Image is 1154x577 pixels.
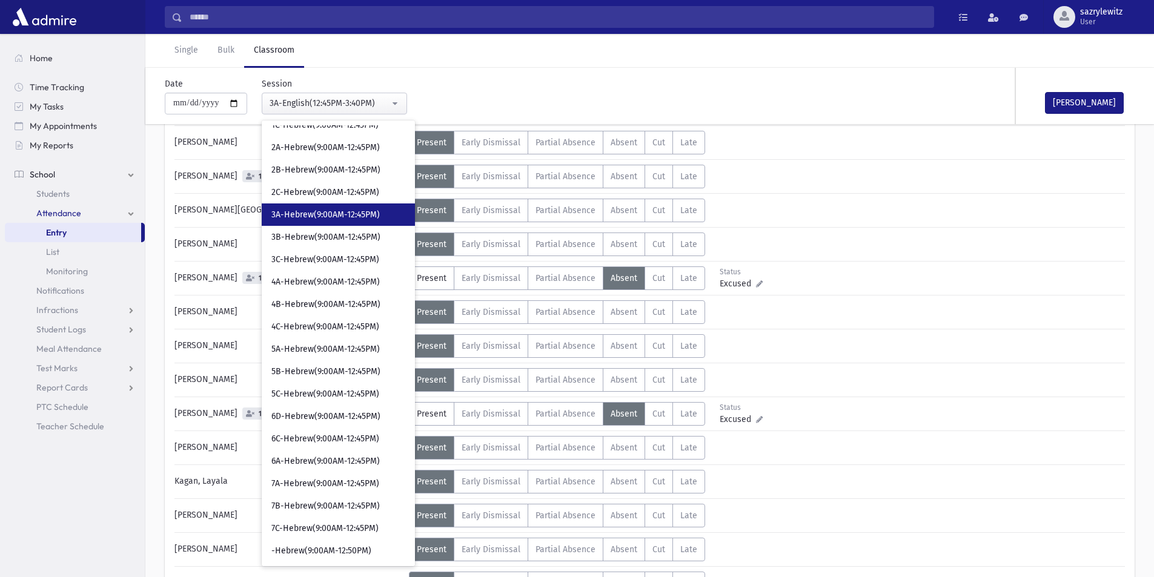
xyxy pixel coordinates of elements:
[5,116,145,136] a: My Appointments
[536,409,595,419] span: Partial Absence
[680,476,697,487] span: Late
[168,300,409,324] div: [PERSON_NAME]
[271,410,380,423] span: 6D-Hebrew(9:00AM-12:45PM)
[611,273,637,283] span: Absent
[409,368,705,392] div: AttTypes
[46,266,88,277] span: Monitoring
[462,409,520,419] span: Early Dismissal
[652,307,665,317] span: Cut
[168,199,409,222] div: [PERSON_NAME][GEOGRAPHIC_DATA]
[409,538,705,561] div: AttTypes
[168,131,409,154] div: [PERSON_NAME]
[271,186,379,199] span: 2C-Hebrew(9:00AM-12:45PM)
[36,421,104,432] span: Teacher Schedule
[409,470,705,493] div: AttTypes
[36,208,81,219] span: Attendance
[36,188,70,199] span: Students
[462,171,520,182] span: Early Dismissal
[271,298,380,311] span: 4B-Hebrew(9:00AM-12:45PM)
[652,137,665,148] span: Cut
[680,510,697,521] span: Late
[652,273,665,283] span: Cut
[652,239,665,249] span: Cut
[462,443,520,453] span: Early Dismissal
[271,321,379,333] span: 4C-Hebrew(9:00AM-12:45PM)
[5,77,145,97] a: Time Tracking
[271,164,380,176] span: 2B-Hebrew(9:00AM-12:45PM)
[652,375,665,385] span: Cut
[680,409,697,419] span: Late
[611,443,637,453] span: Absent
[611,307,637,317] span: Absent
[271,366,380,378] span: 5B-Hebrew(9:00AM-12:45PM)
[417,375,446,385] span: Present
[5,48,145,68] a: Home
[5,358,145,378] a: Test Marks
[409,131,705,154] div: AttTypes
[536,443,595,453] span: Partial Absence
[271,455,380,467] span: 6A-Hebrew(9:00AM-12:45PM)
[271,276,380,288] span: 4A-Hebrew(9:00AM-12:45PM)
[652,443,665,453] span: Cut
[417,307,446,317] span: Present
[30,82,84,93] span: Time Tracking
[462,544,520,555] span: Early Dismissal
[652,341,665,351] span: Cut
[536,171,595,182] span: Partial Absence
[30,101,64,112] span: My Tasks
[271,209,380,221] span: 3A-Hebrew(9:00AM-12:45PM)
[536,273,595,283] span: Partial Absence
[409,266,705,290] div: AttTypes
[165,34,208,68] a: Single
[417,239,446,249] span: Present
[462,205,520,216] span: Early Dismissal
[462,307,520,317] span: Early Dismissal
[417,341,446,351] span: Present
[168,232,409,256] div: [PERSON_NAME]
[36,382,88,393] span: Report Cards
[168,436,409,460] div: [PERSON_NAME]
[536,544,595,555] span: Partial Absence
[652,205,665,216] span: Cut
[271,545,371,557] span: -Hebrew(9:00AM-12:50PM)
[417,510,446,521] span: Present
[30,140,73,151] span: My Reports
[680,239,697,249] span: Late
[271,388,379,400] span: 5C-Hebrew(9:00AM-12:45PM)
[5,320,145,339] a: Student Logs
[611,341,637,351] span: Absent
[36,324,86,335] span: Student Logs
[409,334,705,358] div: AttTypes
[409,199,705,222] div: AttTypes
[36,285,84,296] span: Notifications
[256,274,264,282] span: 1
[409,300,705,324] div: AttTypes
[611,239,637,249] span: Absent
[611,409,637,419] span: Absent
[5,339,145,358] a: Meal Attendance
[536,341,595,351] span: Partial Absence
[536,137,595,148] span: Partial Absence
[417,273,446,283] span: Present
[36,343,102,354] span: Meal Attendance
[417,544,446,555] span: Present
[46,246,59,257] span: List
[262,77,292,90] label: Session
[271,478,379,490] span: 7A-Hebrew(9:00AM-12:45PM)
[611,510,637,521] span: Absent
[652,171,665,182] span: Cut
[652,409,665,419] span: Cut
[208,34,244,68] a: Bulk
[680,171,697,182] span: Late
[271,343,380,355] span: 5A-Hebrew(9:00AM-12:45PM)
[168,538,409,561] div: [PERSON_NAME]
[182,6,933,28] input: Search
[536,375,595,385] span: Partial Absence
[30,169,55,180] span: School
[5,136,145,155] a: My Reports
[5,417,145,436] a: Teacher Schedule
[36,401,88,412] span: PTC Schedule
[417,205,446,216] span: Present
[720,277,756,290] span: Excused
[271,500,380,512] span: 7B-Hebrew(9:00AM-12:45PM)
